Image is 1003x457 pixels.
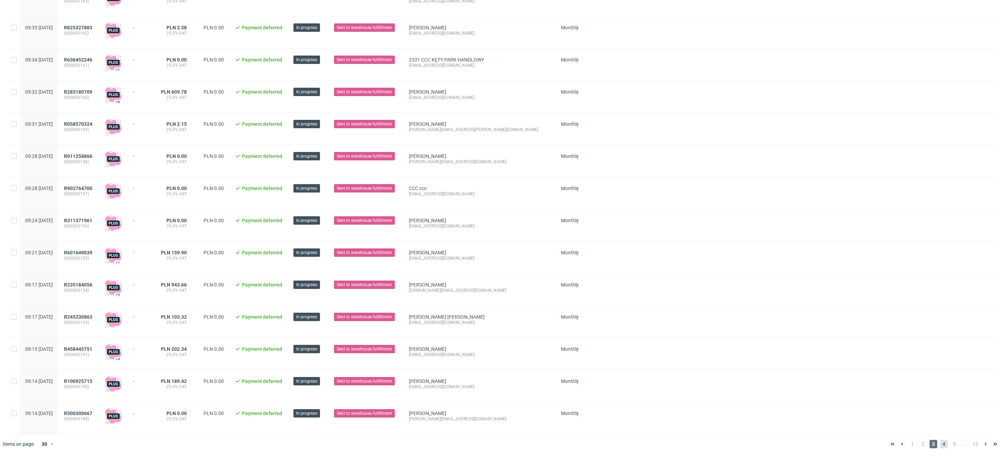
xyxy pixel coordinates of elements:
[409,255,550,261] div: [EMAIL_ADDRESS][DOMAIN_NAME]
[3,441,35,448] span: Items on page:
[133,22,150,30] div: -
[940,440,948,448] span: 4
[561,314,579,320] span: Monthly
[105,215,122,232] img: plus-icon.676465ae8f3a83198b3f.png
[242,282,282,288] span: Payment deferred
[161,223,187,229] span: 23.0% VAT
[242,346,282,352] span: Payment deferred
[242,25,282,30] span: Payment deferred
[409,121,446,127] a: [PERSON_NAME]
[133,408,150,416] div: -
[64,57,92,63] span: R636452246
[337,346,392,352] span: Sent to warehouse fulfillment
[161,378,187,384] span: PLN 189.42
[64,346,92,352] span: R458445751
[116,293,120,297] div: +5
[409,352,550,357] div: [EMAIL_ADDRESS][DOMAIN_NAME]
[64,320,94,325] span: (000003153)
[25,25,53,30] span: 09:35 [DATE]
[409,159,550,165] div: [PERSON_NAME][EMAIL_ADDRESS][DOMAIN_NAME]
[409,384,550,390] div: [EMAIL_ADDRESS][DOMAIN_NAME]
[25,250,53,255] span: 09:21 [DATE]
[296,282,317,288] span: In progress
[409,153,446,159] a: [PERSON_NAME]
[64,159,94,165] span: (000003158)
[409,95,550,100] div: [EMAIL_ADDRESS][DOMAIN_NAME]
[296,24,317,31] span: In progress
[337,89,392,95] span: Sent to warehouse fulfillment
[204,378,224,384] span: PLN 0.00
[204,314,224,320] span: PLN 0.00
[133,343,150,352] div: -
[409,282,446,288] a: [PERSON_NAME]
[64,186,94,191] a: R902764700
[409,288,550,293] div: [DOMAIN_NAME][EMAIL_ADDRESS][DOMAIN_NAME]
[166,218,187,223] span: PLN 0.00
[64,282,92,288] span: R235184056
[409,127,550,132] div: [PERSON_NAME][EMAIL_ADDRESS][PERSON_NAME][DOMAIN_NAME]
[64,314,92,320] span: R245230863
[64,416,94,422] span: (000003149)
[25,346,53,352] span: 09:15 [DATE]
[64,25,92,30] span: R825327883
[337,249,392,256] span: Sent to warehouse fulfillment
[337,121,392,127] span: Sent to warehouse fulfillment
[25,314,53,320] span: 09:17 [DATE]
[133,311,150,320] div: -
[166,186,187,191] span: PLN 0.00
[409,314,485,320] a: [PERSON_NAME] [PERSON_NAME]
[919,440,927,448] span: 2
[204,346,224,352] span: PLN 0.00
[409,218,446,223] a: [PERSON_NAME]
[25,121,53,127] span: 09:31 [DATE]
[161,63,187,68] span: 23.0% VAT
[242,57,282,63] span: Payment deferred
[133,247,150,255] div: -
[64,89,94,95] a: R283180709
[161,346,187,352] span: PLN 202.34
[161,288,187,293] span: 23.0% VAT
[409,25,446,30] a: [PERSON_NAME]
[133,279,150,288] div: -
[64,250,94,255] a: R601649039
[296,121,317,127] span: In progress
[337,378,392,384] span: Sent to warehouse fulfillment
[64,250,92,255] span: R601649039
[337,153,392,159] span: Sent to warehouse fulfillment
[161,314,187,320] span: PLN 103.32
[161,95,187,100] span: 23.0% VAT
[64,384,94,390] span: (000003150)
[409,191,550,197] div: [EMAIL_ADDRESS][DOMAIN_NAME]
[64,218,92,223] span: R311371961
[242,153,282,159] span: Payment deferred
[25,411,53,416] span: 09:14 [DATE]
[64,89,92,95] span: R283180709
[25,378,53,384] span: 09:14 [DATE]
[337,57,392,63] span: Sent to warehouse fulfillment
[64,153,92,159] span: R011258866
[64,127,94,132] span: (000003159)
[204,250,224,255] span: PLN 0.00
[64,95,94,100] span: (000003160)
[561,89,579,95] span: Monthly
[204,89,224,95] span: PLN 0.00
[37,439,50,449] div: 30
[64,153,94,159] a: R011258866
[242,218,282,223] span: Payment deferred
[105,54,122,71] img: plus-icon.676465ae8f3a83198b3f.png
[133,183,150,191] div: -
[296,314,317,320] span: In progress
[409,63,550,68] div: [EMAIL_ADDRESS][DOMAIN_NAME]
[64,411,94,416] a: R500300667
[161,30,187,36] span: 23.0% VAT
[133,86,150,95] div: -
[161,352,187,357] span: 23.0% VAT
[161,416,187,422] span: 23.0% VAT
[204,25,224,30] span: PLN 0.00
[204,121,224,127] span: PLN 0.00
[242,89,282,95] span: Payment deferred
[105,376,122,392] img: plus-icon.676465ae8f3a83198b3f.png
[64,30,94,36] span: (000003162)
[116,357,120,361] div: +4
[561,57,579,63] span: Monthly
